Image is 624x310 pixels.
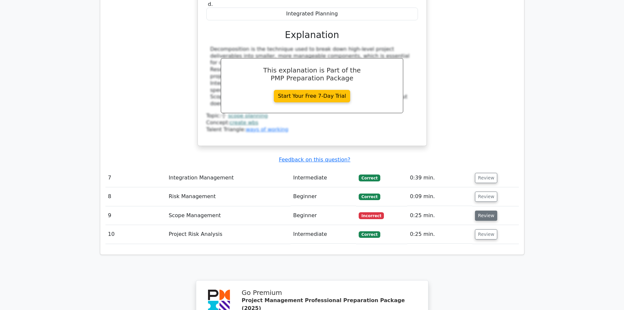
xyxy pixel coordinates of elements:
td: 0:39 min. [407,169,472,187]
td: Intermediate [291,169,356,187]
td: 10 [105,225,166,244]
a: Feedback on this question? [279,156,350,163]
button: Review [475,173,497,183]
div: Talent Triangle: [206,113,418,133]
button: Review [475,211,497,221]
td: 0:25 min. [407,206,472,225]
div: Concept: [206,119,418,126]
span: Incorrect [359,212,384,219]
td: Risk Management [166,187,291,206]
h3: Explanation [210,30,414,41]
div: Integrated Planning [206,8,418,20]
td: 9 [105,206,166,225]
td: Scope Management [166,206,291,225]
td: Intermediate [291,225,356,244]
td: 8 [105,187,166,206]
a: ways of working [246,126,288,133]
td: Beginner [291,187,356,206]
td: Project Risk Analysis [166,225,291,244]
td: Integration Management [166,169,291,187]
span: Correct [359,194,380,200]
div: Decomposition is the technique used to break down high-level project deliverables into smaller, m... [210,46,414,107]
td: 0:25 min. [407,225,472,244]
span: Correct [359,175,380,181]
td: 0:09 min. [407,187,472,206]
button: Review [475,192,497,202]
td: 7 [105,169,166,187]
span: d. [208,1,213,7]
td: Beginner [291,206,356,225]
div: Topic: [206,113,418,119]
a: Start Your Free 7-Day Trial [274,90,350,102]
span: Correct [359,231,380,238]
button: Review [475,229,497,239]
a: scope planning [228,113,268,119]
a: create wbs [230,119,258,126]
